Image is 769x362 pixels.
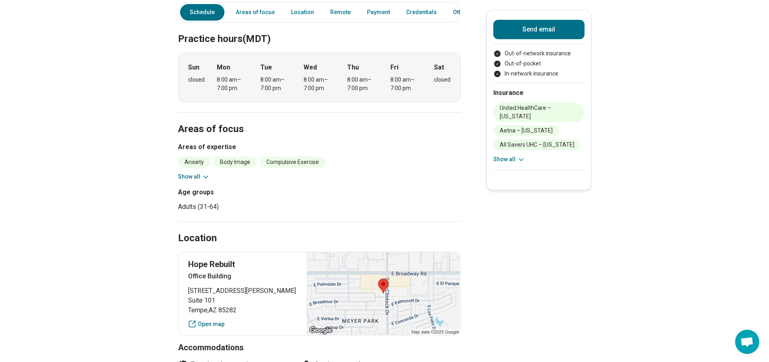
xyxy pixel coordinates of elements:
ul: Payment options [493,49,585,78]
li: Body Image [214,157,257,168]
p: Hope Rebuilt [188,259,298,270]
div: 8:00 am – 7:00 pm [217,76,248,93]
strong: Thu [347,63,359,72]
a: Schedule [180,4,224,21]
li: Out-of-pocket [493,59,585,68]
li: Anxiety [178,157,210,168]
li: United HealthCare – [US_STATE] [493,103,585,122]
strong: Mon [217,63,230,72]
div: 8:00 am – 7:00 pm [390,76,421,93]
div: closed [188,76,205,84]
span: Tempe , AZ 85282 [188,305,298,315]
h2: Areas of focus [178,103,461,136]
li: Adults (31-64) [178,202,316,212]
button: Show all [493,155,525,164]
strong: Fri [390,63,398,72]
strong: Tue [260,63,272,72]
span: Suite 101 [188,296,298,305]
li: Aetna – [US_STATE] [493,125,559,136]
a: Credentials [401,4,442,21]
p: Office Building [188,271,298,281]
a: Areas of focus [231,4,280,21]
h2: Location [178,232,217,245]
a: Remote [325,4,356,21]
h3: Age groups [178,187,316,197]
a: Other [448,4,477,21]
li: Out-of-network insurance [493,49,585,58]
li: In-network insurance [493,69,585,78]
a: Open map [188,320,298,328]
span: [STREET_ADDRESS][PERSON_NAME] [188,286,298,296]
button: Send email [493,20,585,39]
button: Show all [178,173,210,181]
div: Open chat [735,330,759,354]
div: closed [434,76,451,84]
li: Compulsive Exercise [260,157,325,168]
div: When does the program meet? [178,53,461,103]
div: 8:00 am – 7:00 pm [347,76,378,93]
strong: Wed [304,63,317,72]
strong: Sun [188,63,199,72]
div: 8:00 am – 7:00 pm [260,76,291,93]
h3: Accommodations [178,342,461,353]
h2: Practice hours (MDT) [178,13,461,46]
a: Payment [362,4,395,21]
div: 8:00 am – 7:00 pm [304,76,335,93]
h2: Insurance [493,88,585,98]
li: All Savers UHC – [US_STATE] [493,139,581,150]
h3: Areas of expertise [178,142,461,152]
a: Location [286,4,319,21]
strong: Sat [434,63,444,72]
